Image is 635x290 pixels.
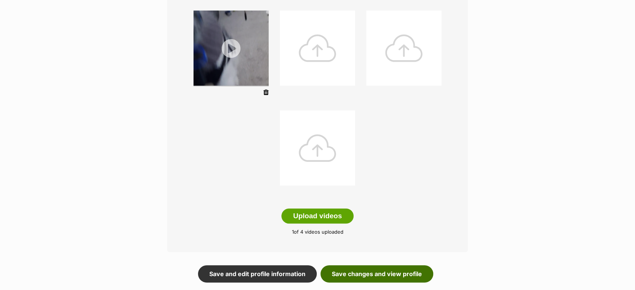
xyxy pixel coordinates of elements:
[178,228,457,236] p: of 4 videos uploaded
[198,265,317,282] a: Save and edit profile information
[321,265,433,282] a: Save changes and view profile
[281,208,354,224] button: Upload videos
[194,11,269,86] img: listing photo
[292,229,294,235] span: 1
